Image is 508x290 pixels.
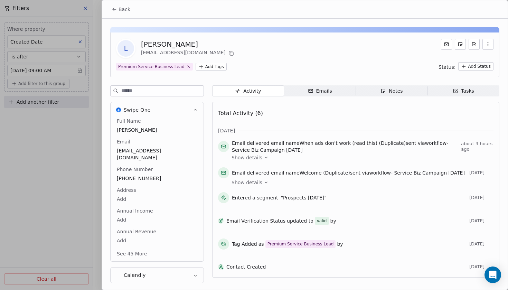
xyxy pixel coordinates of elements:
[111,268,204,283] button: CalendlyCalendly
[330,217,336,224] span: by
[115,118,142,124] span: Full Name
[469,170,493,176] span: [DATE]
[458,62,493,71] button: Add Status
[232,241,257,247] span: Tag Added
[232,170,269,176] span: Email delivered
[124,106,151,113] span: Swipe One
[116,107,121,112] img: Swipe One
[469,195,493,200] span: [DATE]
[469,241,493,247] span: [DATE]
[317,217,327,224] div: valid
[117,237,197,244] span: Add
[115,207,154,214] span: Annual Income
[118,64,185,70] div: Premium Service Business Lead
[232,154,489,161] a: Show details
[119,6,130,13] span: Back
[117,216,197,223] span: Add
[124,272,146,279] span: Calendly
[232,154,262,161] span: Show details
[115,166,154,173] span: Phone Number
[337,241,343,247] span: by
[141,39,235,49] div: [PERSON_NAME]
[300,140,406,146] span: When ads don’t work (read this) (Duplicate)
[111,102,204,118] button: Swipe OneSwipe One
[308,87,332,95] div: Emails
[218,110,263,116] span: Total Activity (6)
[232,169,465,176] span: email name sent via workflow -
[232,140,269,146] span: Email delivered
[115,138,132,145] span: Email
[117,40,134,57] span: L
[117,127,197,133] span: [PERSON_NAME]
[226,263,467,270] span: Contact Created
[469,264,493,270] span: [DATE]
[394,170,464,176] span: Service Biz Campaign [DATE]
[117,147,197,161] span: [EMAIL_ADDRESS][DOMAIN_NAME]
[117,175,197,182] span: [PHONE_NUMBER]
[439,64,455,71] span: Status:
[115,187,138,194] span: Address
[258,241,264,247] span: as
[453,87,474,95] div: Tasks
[469,218,493,224] span: [DATE]
[267,241,334,247] div: Premium Service Business Lead
[232,194,278,201] span: Entered a segment
[113,247,151,260] button: See 45 More
[107,3,134,16] button: Back
[218,127,235,134] span: [DATE]
[232,179,262,186] span: Show details
[116,273,121,278] img: Calendly
[287,217,313,224] span: updated to
[232,147,302,153] span: Service Biz Campaign [DATE]
[300,170,350,176] span: Welcome (Duplicate)
[232,140,458,153] span: email name sent via workflow -
[226,217,285,224] span: Email Verification Status
[485,266,501,283] div: Open Intercom Messenger
[380,87,403,95] div: Notes
[117,196,197,203] span: Add
[115,228,158,235] span: Annual Revenue
[232,179,489,186] a: Show details
[111,118,204,261] div: Swipe OneSwipe One
[281,194,327,201] span: "Prospects [DATE]"
[141,49,235,57] div: [EMAIL_ADDRESS][DOMAIN_NAME]
[196,63,227,71] button: Add Tags
[461,141,493,152] span: about 3 hours ago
